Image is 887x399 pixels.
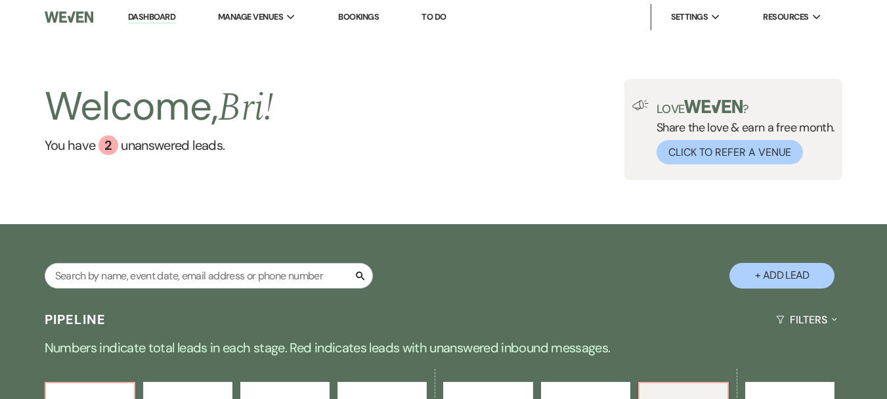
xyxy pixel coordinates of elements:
[763,11,808,24] span: Resources
[338,11,379,22] a: Bookings
[771,302,842,337] button: Filters
[45,263,373,289] input: Search by name, event date, email address or phone number
[657,100,835,115] p: Love ?
[729,263,834,289] button: + Add Lead
[45,79,273,135] h2: Welcome,
[45,3,94,31] img: Weven Logo
[422,11,446,22] a: To Do
[632,100,649,110] img: loud-speaker-illustration.svg
[128,11,175,24] a: Dashboard
[98,135,118,155] div: 2
[45,135,273,155] a: You have 2 unanswered leads.
[657,140,803,164] button: Click to Refer a Venue
[649,100,835,164] div: Share the love & earn a free month.
[218,11,283,24] span: Manage Venues
[671,11,708,24] span: Settings
[684,100,743,113] img: weven-logo-green.svg
[45,310,106,329] h3: Pipeline
[218,78,272,138] span: Bri !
